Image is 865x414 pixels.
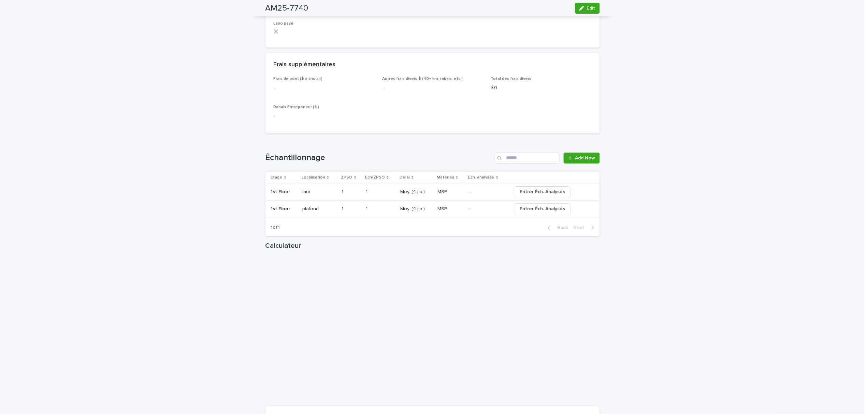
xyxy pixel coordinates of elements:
[495,153,560,163] input: Search
[514,186,571,197] button: Entrer Éch. Analysés
[468,174,494,181] p: Éch. analysés
[520,205,565,212] span: Entrer Éch. Analysés
[302,205,320,212] p: plafond
[437,174,454,181] p: Matériau
[587,6,595,11] span: Edit
[274,113,374,120] p: -
[366,188,369,195] p: 1
[274,61,336,69] h2: Frais supplémentaires
[366,205,369,212] p: 1
[274,84,374,91] p: -
[265,183,600,200] tr: 1st Floor1st Floor murmur 11 11 Moy. (4 j.o.)MSPMSP -- Entrer Éch. Analysés
[265,219,286,236] p: 1 of 1
[271,188,292,195] p: 1st Floor
[400,189,432,195] p: Moy. (4 j.o.)
[265,153,492,163] h1: Échantillonnage
[520,188,565,195] span: Entrer Éch. Analysés
[271,174,283,181] p: Étage
[265,242,600,250] h1: Calculateur
[469,188,472,195] p: -
[302,174,325,181] p: Localisation
[400,174,410,181] p: Délai
[491,77,532,81] span: Total des frais divers
[575,3,600,14] button: Edit
[382,84,483,91] p: -
[265,253,600,406] iframe: Calculateur
[342,188,345,195] p: 1
[274,22,294,26] span: Labo payé
[265,200,600,217] tr: 1st Floor1st Floor plafondplafond 11 11 Moy. (4 j.o.)MSPMSP -- Entrer Éch. Analysés
[575,156,595,160] span: Add New
[274,77,323,81] span: Frais de pont ($ à choisir)
[341,174,352,181] p: ZPSO
[564,153,600,163] a: Add New
[542,225,571,231] button: Back
[571,225,600,231] button: Next
[382,77,463,81] span: Autres frais divers $ (40+ km, rabais, etc.)
[400,206,432,212] p: Moy. (4 j.o.)
[265,3,308,13] h2: AM25-7740
[274,105,319,109] span: Rabais Entrepeneur (%)
[553,225,568,230] span: Back
[469,205,472,212] p: -
[365,174,385,181] p: Éch/ZPSO
[437,188,448,195] p: MSP
[302,188,312,195] p: mur
[342,205,345,212] p: 1
[437,205,448,212] p: MSP
[271,205,292,212] p: 1st Floor
[491,84,592,91] p: $ 0
[514,203,571,214] button: Entrer Éch. Analysés
[574,225,589,230] span: Next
